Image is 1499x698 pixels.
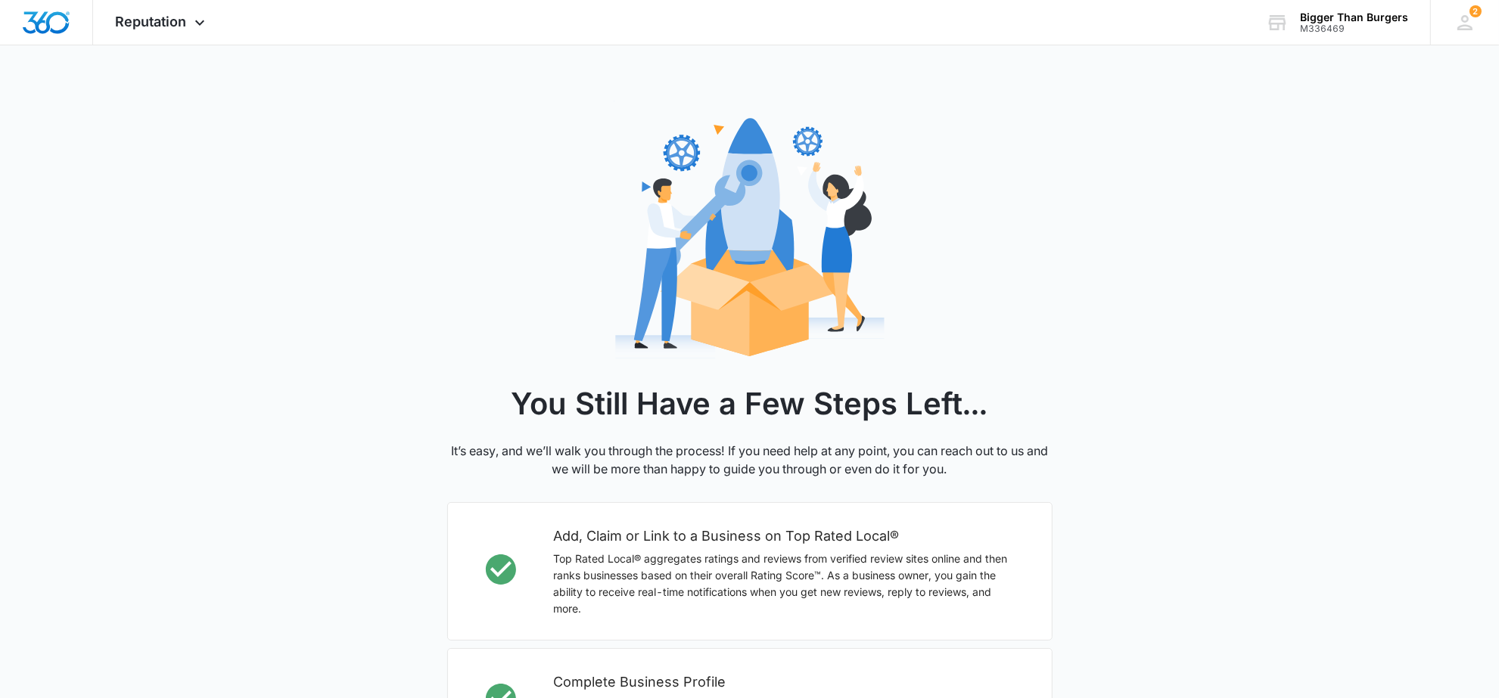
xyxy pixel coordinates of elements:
[116,14,187,29] span: Reputation
[1469,5,1482,17] span: 2
[1300,11,1408,23] div: account name
[614,94,886,366] img: reputation icon
[554,672,1022,693] h2: Complete Business Profile
[447,381,1053,427] h1: You Still Have a Few Steps Left...
[554,526,1022,547] h2: Add, Claim or Link to a Business on Top Rated Local®
[1469,5,1482,17] div: notifications count
[447,442,1053,478] p: It’s easy, and we’ll walk you through the process! If you need help at any point, you can reach o...
[554,551,1022,617] p: Top Rated Local® aggregates ratings and reviews from verified review sites online and then ranks ...
[1300,23,1408,34] div: account id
